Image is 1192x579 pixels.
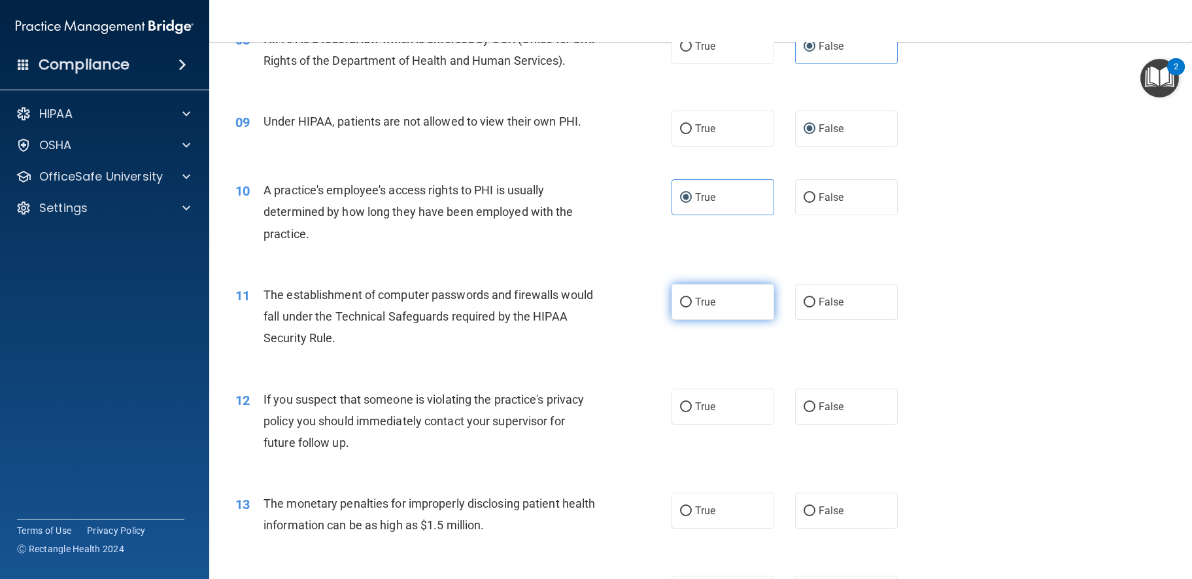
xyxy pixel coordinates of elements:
input: False [804,298,815,307]
p: Settings [39,200,88,216]
span: False [819,296,844,308]
input: False [804,42,815,52]
span: False [819,400,844,413]
span: 12 [235,393,250,408]
span: True [695,122,715,135]
a: Privacy Policy [87,524,146,537]
span: 13 [235,497,250,512]
input: False [804,506,815,516]
img: PMB logo [16,14,194,40]
span: HIPAA is a federal law which is enforced by OCR (Office for Civil Rights of the Department of Hea... [264,32,595,67]
span: If you suspect that someone is violating the practice's privacy policy you should immediately con... [264,393,584,449]
span: 08 [235,32,250,48]
span: 09 [235,114,250,130]
input: True [680,298,692,307]
input: True [680,42,692,52]
button: Open Resource Center, 2 new notifications [1140,59,1179,97]
span: False [819,504,844,517]
input: True [680,402,692,412]
div: 2 [1174,67,1178,84]
span: Ⓒ Rectangle Health 2024 [17,542,124,555]
h4: Compliance [39,56,129,74]
a: Settings [16,200,190,216]
a: Terms of Use [17,524,71,537]
p: HIPAA [39,106,73,122]
a: HIPAA [16,106,190,122]
p: OfficeSafe University [39,169,163,184]
span: 10 [235,183,250,199]
input: False [804,402,815,412]
input: True [680,124,692,134]
span: True [695,191,715,203]
span: False [819,40,844,52]
span: True [695,504,715,517]
span: True [695,296,715,308]
span: True [695,400,715,413]
a: OfficeSafe University [16,169,190,184]
span: A practice's employee's access rights to PHI is usually determined by how long they have been emp... [264,183,573,240]
input: True [680,193,692,203]
input: True [680,506,692,516]
span: Under HIPAA, patients are not allowed to view their own PHI. [264,114,581,128]
span: False [819,122,844,135]
span: True [695,40,715,52]
span: False [819,191,844,203]
span: The establishment of computer passwords and firewalls would fall under the Technical Safeguards r... [264,288,593,345]
input: False [804,193,815,203]
span: The monetary penalties for improperly disclosing patient health information can be as high as $1.... [264,497,595,532]
span: 11 [235,288,250,304]
p: OSHA [39,137,72,153]
input: False [804,124,815,134]
a: OSHA [16,137,190,153]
